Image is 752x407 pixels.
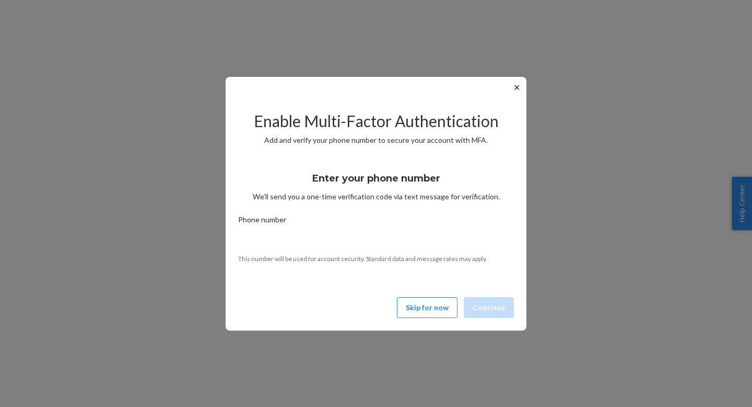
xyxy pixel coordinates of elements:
[312,172,440,185] h3: Enter your phone number
[238,135,514,145] p: Add and verify your phone number to secure your account with MFA.
[238,112,514,130] h2: Enable Multi-Factor Authentication
[464,297,514,318] button: Continue
[238,214,286,229] span: Phone number
[238,254,514,263] p: This number will be used for account security. Standard data and message rates may apply.
[397,297,457,318] button: Skip for now
[238,163,514,202] div: We’ll send you a one-time verification code via text message for verification.
[511,81,522,94] button: ✕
